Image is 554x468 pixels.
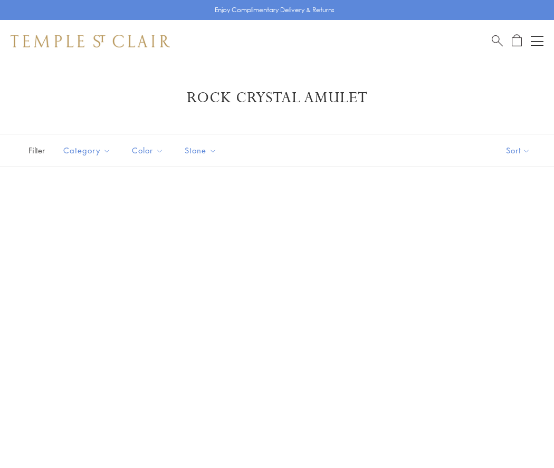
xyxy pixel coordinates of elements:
[55,139,119,162] button: Category
[492,34,503,47] a: Search
[177,139,225,162] button: Stone
[179,144,225,157] span: Stone
[531,35,543,47] button: Open navigation
[26,89,528,108] h1: Rock Crystal Amulet
[215,5,335,15] p: Enjoy Complimentary Delivery & Returns
[482,134,554,167] button: Show sort by
[58,144,119,157] span: Category
[512,34,522,47] a: Open Shopping Bag
[124,139,171,162] button: Color
[11,35,170,47] img: Temple St. Clair
[127,144,171,157] span: Color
